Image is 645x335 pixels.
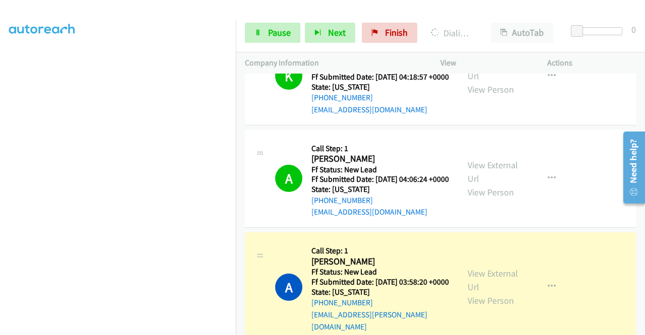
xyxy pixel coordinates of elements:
[311,72,449,82] h5: Ff Submitted Date: [DATE] 04:18:57 +0000
[275,165,302,192] h1: A
[616,127,645,208] iframe: Resource Center
[311,174,449,184] h5: Ff Submitted Date: [DATE] 04:06:24 +0000
[245,23,300,43] a: Pause
[245,57,422,69] p: Company Information
[311,298,373,307] a: [PHONE_NUMBER]
[631,23,636,36] div: 0
[305,23,355,43] button: Next
[468,186,514,198] a: View Person
[311,93,373,102] a: [PHONE_NUMBER]
[468,84,514,95] a: View Person
[547,57,636,69] p: Actions
[385,27,408,38] span: Finish
[311,256,446,267] h2: [PERSON_NAME]
[440,57,529,69] p: View
[311,153,446,165] h2: [PERSON_NAME]
[268,27,291,38] span: Pause
[311,165,449,175] h5: Ff Status: New Lead
[328,27,346,38] span: Next
[362,23,417,43] a: Finish
[311,82,449,92] h5: State: [US_STATE]
[311,246,449,256] h5: Call Step: 1
[311,310,427,331] a: [EMAIL_ADDRESS][PERSON_NAME][DOMAIN_NAME]
[311,267,449,277] h5: Ff Status: New Lead
[311,144,449,154] h5: Call Step: 1
[468,267,518,293] a: View External Url
[311,207,427,217] a: [EMAIL_ADDRESS][DOMAIN_NAME]
[576,27,622,35] div: Delay between calls (in seconds)
[468,159,518,184] a: View External Url
[311,105,427,114] a: [EMAIL_ADDRESS][DOMAIN_NAME]
[431,26,473,40] p: Dialing [PERSON_NAME]
[311,287,449,297] h5: State: [US_STATE]
[468,295,514,306] a: View Person
[311,184,449,194] h5: State: [US_STATE]
[311,195,373,205] a: [PHONE_NUMBER]
[275,62,302,90] h1: K
[311,277,449,287] h5: Ff Submitted Date: [DATE] 03:58:20 +0000
[491,23,553,43] button: AutoTab
[275,274,302,301] h1: A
